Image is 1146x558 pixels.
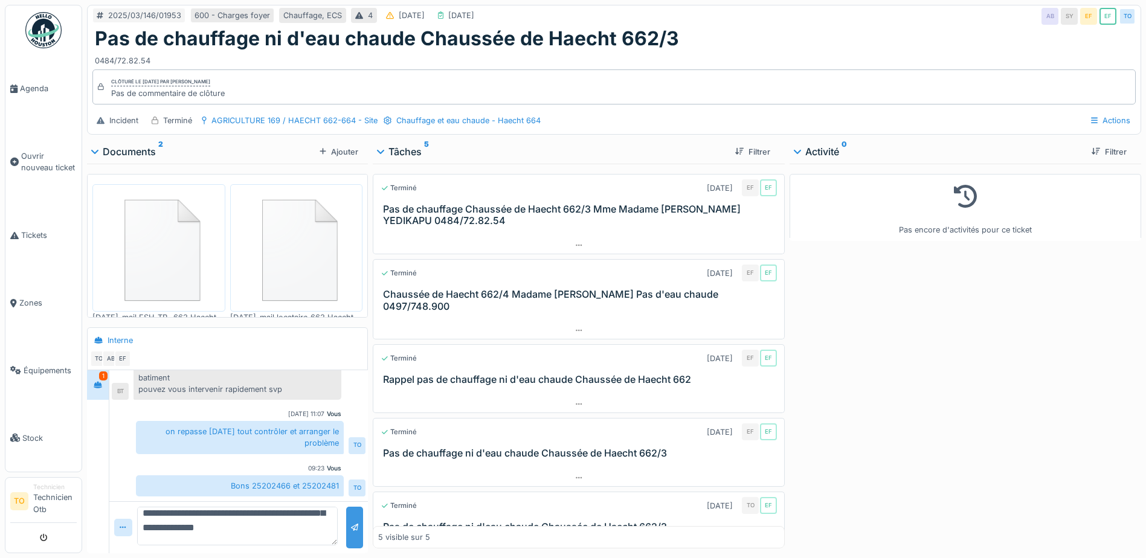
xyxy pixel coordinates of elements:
[233,187,360,309] img: 84750757-fdcc6f00-afbb-11ea-908a-1074b026b06b.png
[383,447,779,459] h3: Pas de chauffage ni d'eau chaude Chaussée de Haecht 662/3
[283,10,342,21] div: Chauffage, ECS
[19,297,77,309] span: Zones
[1087,144,1132,160] div: Filtrer
[424,144,429,159] sup: 5
[5,202,82,269] a: Tickets
[760,497,777,514] div: EF
[10,483,77,523] a: TO TechnicienTechnicien Otb
[22,432,77,444] span: Stock
[21,229,77,241] span: Tickets
[21,150,77,173] span: Ouvrir nouveau ticket
[327,464,341,473] div: Vous
[381,183,417,193] div: Terminé
[383,204,779,226] h3: Pas de chauffage Chaussée de Haecht 662/3 Mme Madame [PERSON_NAME] YEDIKAPU 0484/72.82.54
[381,353,417,364] div: Terminé
[1099,8,1116,25] div: EF
[707,500,733,512] div: [DATE]
[136,475,344,496] div: Bons 25202466 et 25202481
[383,521,779,533] h3: Pas de chauffage ni d'eau chaude Chaussée de Haecht 662/3
[111,88,225,99] div: Pas de commentaire de clôture
[315,144,363,160] div: Ajouter
[383,289,779,312] h3: Chaussée de Haecht 662/4 Madame [PERSON_NAME] Pas d'eau chaude 0497/748.900
[288,409,324,418] div: [DATE] 11:07
[383,374,779,385] h3: Rappel pas de chauffage ni d'eau chaude Chaussée de Haecht 662
[707,182,733,194] div: [DATE]
[378,144,726,159] div: Tâches
[92,144,315,159] div: Documents
[760,179,777,196] div: EF
[448,10,474,21] div: [DATE]
[102,350,119,367] div: AB
[1041,8,1058,25] div: AB
[108,10,181,21] div: 2025/03/146/01953
[111,78,210,86] div: Clôturé le [DATE] par [PERSON_NAME]
[381,427,417,437] div: Terminé
[5,404,82,472] a: Stock
[742,350,759,367] div: EF
[230,312,363,323] div: [DATE]_mail locataire_662 Haecht - TR_ Urgence _ à l’attention de la direction.msg
[742,179,759,196] div: EF
[24,365,77,376] span: Équipements
[5,123,82,202] a: Ouvrir nouveau ticket
[381,501,417,511] div: Terminé
[707,426,733,438] div: [DATE]
[399,10,425,21] div: [DATE]
[308,464,324,473] div: 09:23
[95,187,222,309] img: 84750757-fdcc6f00-afbb-11ea-908a-1074b026b06b.png
[95,50,1133,66] div: 0484/72.82.54
[368,10,373,21] div: 4
[1086,112,1136,129] div: Actions
[760,423,777,440] div: EF
[99,371,108,380] div: 1
[349,479,365,496] div: TO
[842,144,847,159] sup: 0
[109,115,138,126] div: Incident
[211,115,378,126] div: AGRICULTURE 169 / HAECHT 662-664 - Site
[33,483,77,520] li: Technicien Otb
[378,531,430,543] div: 5 visible sur 5
[114,350,131,367] div: EF
[707,353,733,364] div: [DATE]
[136,421,344,454] div: on repasse [DATE] tout contrôler et arranger le problème
[134,355,341,400] div: Bonjour .. toujours pas de chauffage dans tout le batiment pouvez vous intervenir rapidement svp
[108,335,133,346] div: Interne
[742,423,759,440] div: EF
[327,409,341,418] div: Vous
[5,55,82,123] a: Agenda
[707,268,733,279] div: [DATE]
[158,144,163,159] sup: 2
[5,336,82,404] a: Équipements
[794,144,1081,159] div: Activité
[1119,8,1136,25] div: TO
[25,12,62,48] img: Badge_color-CXgf-gQk.svg
[20,83,77,94] span: Agenda
[95,27,679,50] h1: Pas de chauffage ni d'eau chaude Chaussée de Haecht 662/3
[1061,8,1078,25] div: SY
[797,179,1133,236] div: Pas encore d'activités pour ce ticket
[33,483,77,492] div: Technicien
[381,268,417,278] div: Terminé
[163,115,192,126] div: Terminé
[112,383,129,400] div: BT
[349,437,365,454] div: TO
[10,492,28,510] li: TO
[742,497,759,514] div: TO
[730,144,775,160] div: Filtrer
[5,269,82,337] a: Zones
[92,312,225,323] div: [DATE]_mail FSH_TR_ 662 Haecht.msg
[1080,8,1097,25] div: EF
[90,350,107,367] div: TO
[396,115,541,126] div: Chauffage et eau chaude - Haecht 664
[760,265,777,281] div: EF
[760,350,777,367] div: EF
[742,265,759,281] div: EF
[195,10,270,21] div: 600 - Charges foyer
